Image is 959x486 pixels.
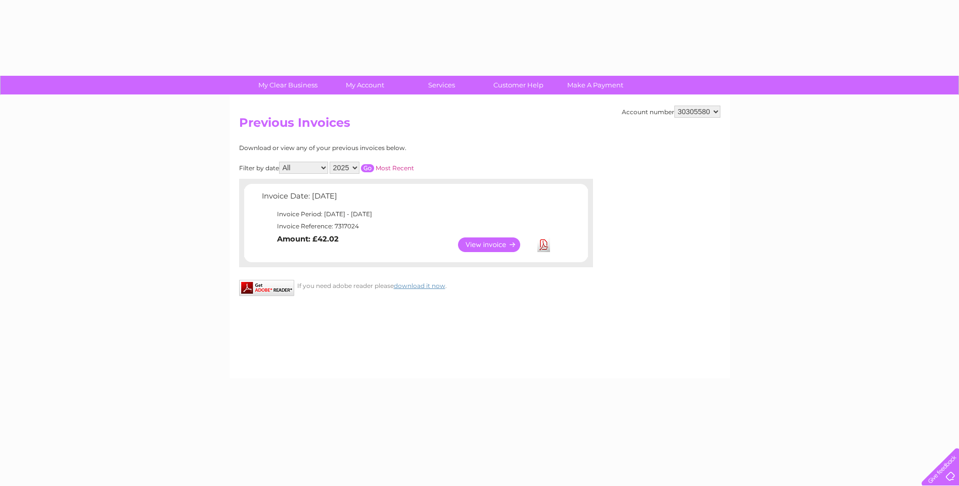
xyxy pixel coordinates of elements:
[239,116,720,135] h2: Previous Invoices
[259,208,555,220] td: Invoice Period: [DATE] - [DATE]
[394,282,445,289] a: download it now
[477,76,560,94] a: Customer Help
[239,144,505,152] div: Download or view any of your previous invoices below.
[376,164,414,172] a: Most Recent
[259,220,555,232] td: Invoice Reference: 7317024
[554,76,637,94] a: Make A Payment
[239,162,505,174] div: Filter by date
[537,237,550,252] a: Download
[458,237,532,252] a: View
[259,189,555,208] td: Invoice Date: [DATE]
[622,106,720,118] div: Account number
[323,76,406,94] a: My Account
[246,76,330,94] a: My Clear Business
[400,76,483,94] a: Services
[277,234,339,244] b: Amount: £42.02
[239,280,593,289] div: If you need adobe reader please .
